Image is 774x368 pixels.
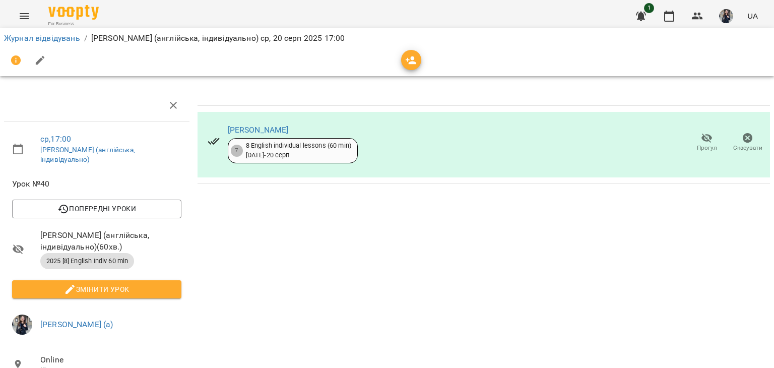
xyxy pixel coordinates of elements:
[727,129,768,157] button: Скасувати
[231,145,243,157] div: 7
[4,32,770,44] nav: breadcrumb
[12,4,36,28] button: Menu
[40,134,71,144] a: ср , 17:00
[4,33,80,43] a: Журнал відвідувань
[12,200,181,218] button: Попередні уроки
[40,146,135,164] a: [PERSON_NAME] (англійська, індивідуально)
[733,144,762,152] span: Скасувати
[40,229,181,253] span: [PERSON_NAME] (англійська, індивідуально) ( 60 хв. )
[20,283,173,295] span: Змінити урок
[747,11,758,21] span: UA
[48,21,99,27] span: For Business
[697,144,717,152] span: Прогул
[20,203,173,215] span: Попередні уроки
[12,280,181,298] button: Змінити урок
[743,7,762,25] button: UA
[91,32,345,44] p: [PERSON_NAME] (англійська, індивідуально) ср, 20 серп 2025 17:00
[84,32,87,44] li: /
[719,9,733,23] img: 5dc71f453aaa25dcd3a6e3e648fe382a.JPG
[40,320,113,329] a: [PERSON_NAME] (а)
[12,315,32,335] img: 5dc71f453aaa25dcd3a6e3e648fe382a.JPG
[48,5,99,20] img: Voopty Logo
[40,257,134,266] span: 2025 [8] English Indiv 60 min
[12,178,181,190] span: Урок №40
[686,129,727,157] button: Прогул
[246,141,351,160] div: 8 English individual lessons (60 min) [DATE] - 20 серп
[644,3,654,13] span: 1
[228,125,289,135] a: [PERSON_NAME]
[40,354,181,366] span: Online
